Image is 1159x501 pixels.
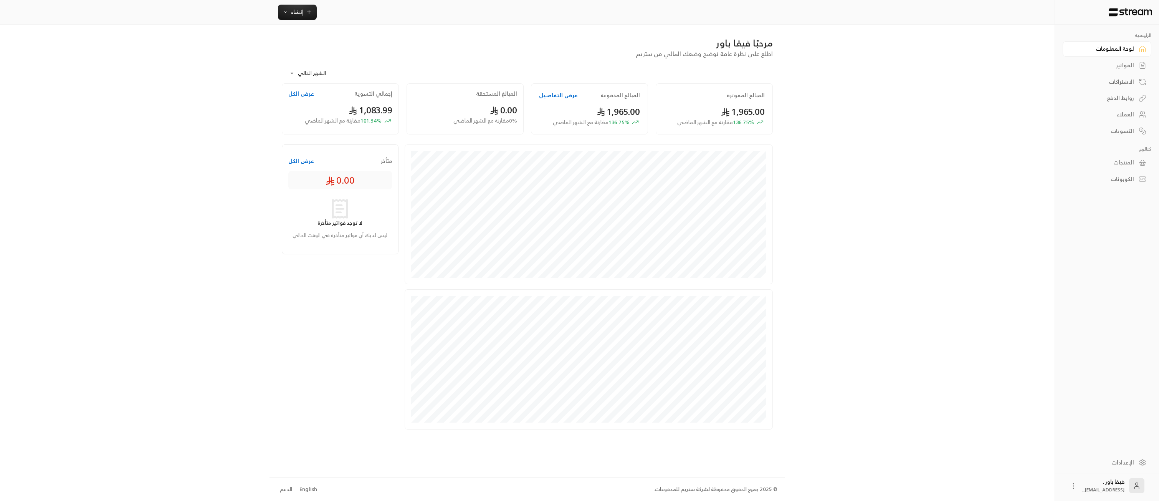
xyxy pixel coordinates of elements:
a: الإعدادات [1063,455,1151,470]
div: لوحة المعلومات [1072,45,1134,53]
span: 0.00 [490,102,517,118]
h2: المبالغ المدفوعة [600,91,640,99]
div: الفواتير [1072,61,1134,69]
span: [EMAIL_ADDRESS].... [1082,486,1124,494]
img: Logo [1108,8,1153,17]
h2: إجمالي التسوية [354,90,392,98]
span: 101.34 % [305,117,382,125]
div: الشهر الحالي [286,63,343,83]
div: مرحبًا فيقا باور [282,37,773,49]
div: English [299,486,317,493]
a: التسويات [1063,123,1151,138]
div: فيقا باور . [1082,478,1124,493]
a: الدعم [277,483,294,496]
a: الكوبونات [1063,172,1151,187]
a: الاشتراكات [1063,74,1151,89]
span: 1,965.00 [597,104,640,119]
a: الفواتير [1063,58,1151,73]
p: كتالوج [1063,146,1151,152]
div: العملاء [1072,111,1134,118]
span: إنشاء [291,7,304,17]
div: المنتجات [1072,159,1134,166]
div: الاشتراكات [1072,78,1134,86]
span: 0.00 [326,174,355,186]
p: ليس لديك أي فواتير متأخرة في الوقت الحالي [292,232,388,239]
a: المنتجات [1063,155,1151,170]
span: متأخر [381,157,392,165]
span: اطلع على نظرة عامة توضح وضعك المالي من ستريم [636,48,773,59]
span: 0 % مقارنة مع الشهر الماضي [453,117,517,125]
button: إنشاء [278,5,317,20]
div: © 2025 جميع الحقوق محفوظة لشركة ستريم للمدفوعات. [654,486,777,493]
h2: المبالغ المفوترة [727,91,765,99]
button: عرض التفاصيل [539,91,578,99]
span: 1,965.00 [721,104,765,119]
span: 1,083.99 [349,102,392,118]
button: عرض الكل [288,157,314,165]
h2: المبالغ المستحقة [476,90,517,98]
button: عرض الكل [288,90,314,98]
div: روابط الدفع [1072,94,1134,102]
span: 136.75 % [553,118,630,126]
div: الكوبونات [1072,175,1134,183]
a: لوحة المعلومات [1063,41,1151,56]
div: الإعدادات [1072,459,1134,466]
span: مقارنة مع الشهر الماضي [677,117,733,127]
strong: لا توجد فواتير متأخرة [317,219,362,227]
div: التسويات [1072,127,1134,135]
a: العملاء [1063,107,1151,122]
span: 136.75 % [677,118,754,126]
span: مقارنة مع الشهر الماضي [305,116,360,125]
a: روابط الدفع [1063,91,1151,106]
p: الرئيسية [1063,32,1151,38]
span: مقارنة مع الشهر الماضي [553,117,608,127]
